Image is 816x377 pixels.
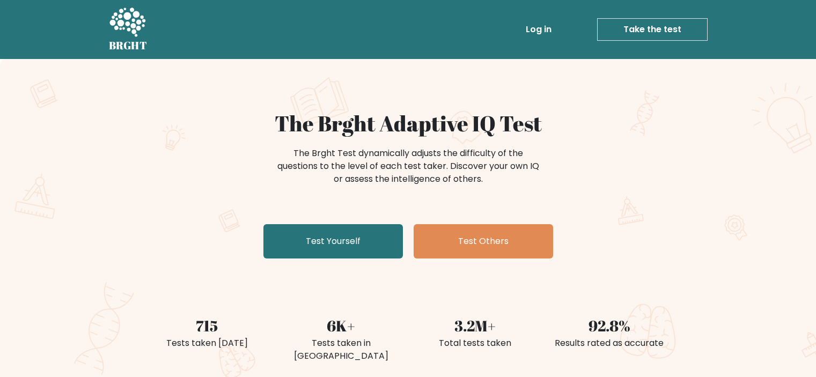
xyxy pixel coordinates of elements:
div: Total tests taken [415,337,536,350]
div: 715 [146,314,268,337]
div: 3.2M+ [415,314,536,337]
div: The Brght Test dynamically adjusts the difficulty of the questions to the level of each test take... [274,147,542,186]
a: BRGHT [109,4,148,55]
div: Tests taken [DATE] [146,337,268,350]
a: Test Others [414,224,553,258]
a: Log in [521,19,556,40]
div: Results rated as accurate [549,337,670,350]
h1: The Brght Adaptive IQ Test [146,110,670,136]
div: 6K+ [281,314,402,337]
div: 92.8% [549,314,670,337]
a: Take the test [597,18,708,41]
div: Tests taken in [GEOGRAPHIC_DATA] [281,337,402,363]
h5: BRGHT [109,39,148,52]
a: Test Yourself [263,224,403,258]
